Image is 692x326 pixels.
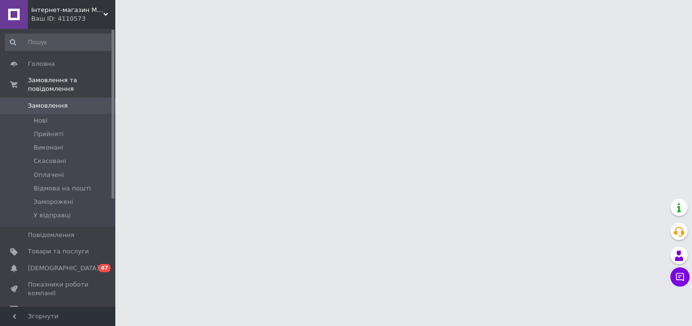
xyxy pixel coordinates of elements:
[34,198,73,206] span: Заморожені
[28,76,115,93] span: Замовлення та повідомлення
[31,6,103,14] span: Інтернет-магазин MegaBox
[99,264,111,272] span: 47
[28,264,99,273] span: [DEMOGRAPHIC_DATA]
[28,231,74,239] span: Повідомлення
[34,211,71,220] span: У відправці
[28,101,68,110] span: Замовлення
[28,60,55,68] span: Головна
[34,116,48,125] span: Нові
[28,280,89,298] span: Показники роботи компанії
[34,130,63,138] span: Прийняті
[28,247,89,256] span: Товари та послуги
[28,305,53,314] span: Відгуки
[34,157,66,165] span: Скасовані
[34,171,64,179] span: Оплачені
[670,267,690,287] button: Чат з покупцем
[31,14,115,23] div: Ваш ID: 4110573
[34,184,91,193] span: Відмова на пошті
[5,34,113,51] input: Пошук
[34,143,63,152] span: Виконані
